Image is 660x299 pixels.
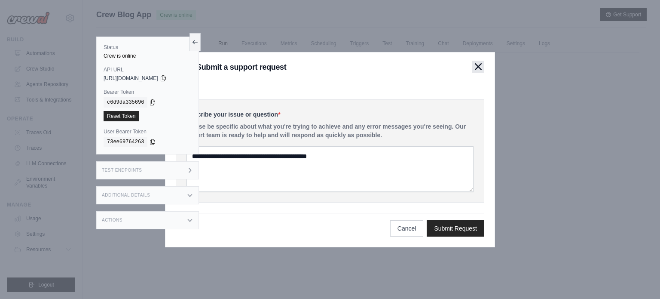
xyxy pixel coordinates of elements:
[104,111,139,121] a: Reset Token
[102,168,142,173] h3: Test Endpoints
[104,52,192,59] div: Crew is online
[104,89,192,96] label: Bearer Token
[390,220,424,237] button: Cancel
[104,97,147,108] code: c6d9da335696
[196,61,286,73] h3: Submit a support request
[104,128,192,135] label: User Bearer Token
[186,110,474,119] label: Describe your issue or question
[104,44,192,51] label: Status
[102,193,150,198] h3: Additional Details
[427,220,484,237] button: Submit Request
[104,75,158,82] span: [URL][DOMAIN_NAME]
[617,258,660,299] iframe: Chat Widget
[104,66,192,73] label: API URL
[104,137,147,147] code: 73ee69764263
[186,122,474,139] p: Please be specific about what you're trying to achieve and any error messages you're seeing. Our ...
[102,218,122,223] h3: Actions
